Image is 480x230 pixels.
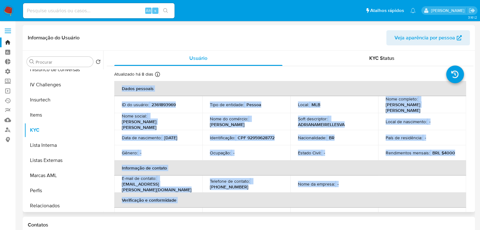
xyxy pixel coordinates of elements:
th: Verificação e conformidade [114,193,466,208]
p: Soft descriptor : [298,116,328,122]
span: KYC Status [369,55,394,62]
input: Procurar [36,59,91,65]
button: search-icon [159,6,172,15]
button: Procurar [29,59,34,64]
span: s [154,8,156,14]
span: Alt [146,8,151,14]
button: Items [24,107,103,123]
p: [DATE] [164,135,177,141]
th: Informação de contato [114,160,466,175]
button: IV Challenges [24,77,103,92]
p: Pessoa [246,102,261,107]
p: MLB [311,102,320,107]
p: 2361893969 [151,102,176,107]
p: Ocupação : [210,150,231,156]
p: Nome completo : [386,96,418,102]
p: BR [329,135,335,141]
p: BRL $4000 [432,150,455,156]
th: Dados pessoais [114,81,466,96]
p: Nome social : [122,113,147,119]
p: Nome do comércio : [210,116,248,122]
button: KYC [24,123,103,138]
button: Veja aparência por pessoa [386,30,470,45]
p: País de residência : [386,135,422,141]
p: Data de nascimento : [122,135,162,141]
button: Retornar ao pedido padrão [96,59,101,66]
span: Atalhos rápidos [370,7,404,14]
p: [PHONE_NUMBER] [210,184,248,190]
p: - [429,119,430,124]
button: Listas Externas [24,153,103,168]
p: Local : [298,102,309,107]
p: [PERSON_NAME] [PERSON_NAME] [386,102,456,113]
button: Lista Interna [24,138,103,153]
button: Marcas AML [24,168,103,183]
a: Notificações [410,8,416,13]
button: Perfis [24,183,103,198]
p: CPF 92959628772 [238,135,275,141]
p: Telefone de contato : [210,178,250,184]
p: - [140,150,141,156]
p: E-mail de contato : [122,175,156,181]
p: Tipo de entidade : [210,102,244,107]
p: - [425,135,426,141]
p: Nacionalidade : [298,135,326,141]
h1: Informação do Usuário [28,35,80,41]
p: ID do usuário : [122,102,149,107]
p: Estado Civil : [298,150,321,156]
a: Sair [469,7,475,14]
p: [EMAIL_ADDRESS][PERSON_NAME][DOMAIN_NAME] [122,181,192,193]
span: Usuário [189,55,207,62]
p: [PERSON_NAME] [PERSON_NAME] [122,119,192,130]
p: - [324,150,325,156]
p: Identificação : [210,135,235,141]
p: Rendimentos mensais : [386,150,430,156]
p: Atualizado há 8 dias [114,71,153,77]
button: Relacionados [24,198,103,213]
p: ADRIANAMEIRELLESVA [298,122,345,127]
span: Veja aparência por pessoa [394,30,455,45]
p: matias.logusso@mercadopago.com.br [431,8,466,14]
p: Local de nascimento : [386,119,427,124]
p: - [233,150,234,156]
button: Insurtech [24,92,103,107]
p: - [337,181,339,187]
p: [PERSON_NAME] [210,122,245,127]
button: Histórico de conversas [24,62,103,77]
input: Pesquise usuários ou casos... [23,7,175,15]
p: Nome da empresa : [298,181,335,187]
h1: Contatos [28,222,470,228]
p: Gênero : [122,150,138,156]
